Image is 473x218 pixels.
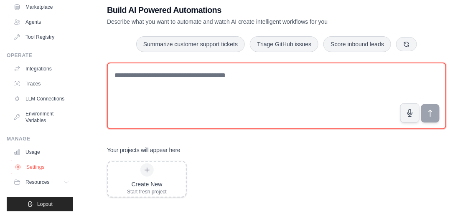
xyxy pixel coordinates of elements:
span: Resources [25,179,49,185]
a: Usage [10,145,73,159]
button: Summarize customer support tickets [136,36,245,52]
a: Tool Registry [10,30,73,44]
a: Integrations [10,62,73,75]
button: Score inbound leads [323,36,391,52]
div: Manage [7,135,73,142]
button: Get new suggestions [396,37,417,51]
a: Marketplace [10,0,73,14]
p: Describe what you want to automate and watch AI create intelligent workflows for you [107,18,388,26]
button: Logout [7,197,73,211]
h3: Your projects will appear here [107,146,181,154]
a: Traces [10,77,73,90]
h1: Build AI Powered Automations [107,4,388,16]
iframe: Chat Widget [431,178,473,218]
a: LLM Connections [10,92,73,105]
div: Create New [127,180,167,188]
div: Start fresh project [127,188,167,195]
span: Logout [37,201,53,208]
a: Settings [11,160,74,174]
button: Resources [10,175,73,189]
button: Click to speak your automation idea [400,103,420,123]
div: Operate [7,52,73,59]
a: Environment Variables [10,107,73,127]
a: Agents [10,15,73,29]
button: Triage GitHub issues [250,36,318,52]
